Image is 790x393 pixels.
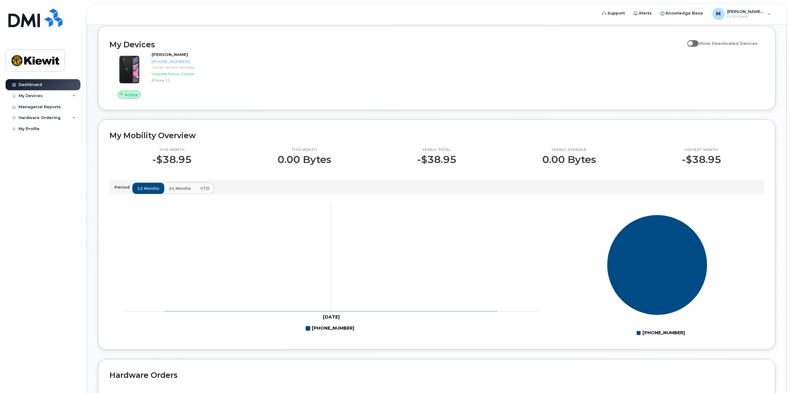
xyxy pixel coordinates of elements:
[598,7,629,19] a: Support
[152,59,265,65] div: [PHONE_NUMBER]
[152,154,192,165] p: -$38.95
[607,215,707,315] g: Series
[125,92,138,98] span: Active
[687,37,692,42] input: Show Deactivated Devices
[629,7,656,19] a: Alerts
[181,71,194,76] span: Eligible
[114,55,144,84] img: iPhone_11.jpg
[727,9,764,14] span: [PERSON_NAME].[PERSON_NAME]
[200,186,209,191] span: YTD
[152,78,265,83] div: iPhone 11
[277,154,331,165] p: 0.00 Bytes
[152,65,265,70] div: Carrier: Verizon Wireless
[152,147,192,152] p: This month
[306,323,354,334] g: 435-210-4887
[656,7,707,19] a: Knowledge Base
[682,154,721,165] p: -$38.95
[306,323,354,334] g: Legend
[152,71,180,76] span: Upgrade Status:
[698,41,758,46] span: Show Deactivated Devices
[727,14,764,19] span: Employee
[109,370,764,380] h2: Hardware Orders
[117,203,539,334] g: Chart
[666,10,703,16] span: Knowledge Base
[169,186,191,191] span: 24 months
[542,154,596,165] p: 0.00 Bytes
[114,184,132,190] p: Period
[639,10,652,16] span: Alerts
[542,147,596,152] p: Yearly average
[708,8,775,20] div: Mason.Kolls
[763,366,785,388] iframe: Messenger Launcher
[323,314,340,320] tspan: [DATE]
[682,147,721,152] p: Highest month
[109,40,684,49] h2: My Devices
[608,10,625,16] span: Support
[277,147,331,152] p: This month
[716,10,721,18] span: M
[607,215,707,338] g: Chart
[417,147,457,152] p: Yearly total
[637,328,685,338] g: Legend
[109,52,268,99] a: Active[PERSON_NAME][PHONE_NUMBER]Carrier: Verizon WirelessUpgrade Status:EligibleiPhone 11
[417,154,457,165] p: -$38.95
[109,131,764,140] h2: My Mobility Overview
[152,52,188,57] strong: [PERSON_NAME]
